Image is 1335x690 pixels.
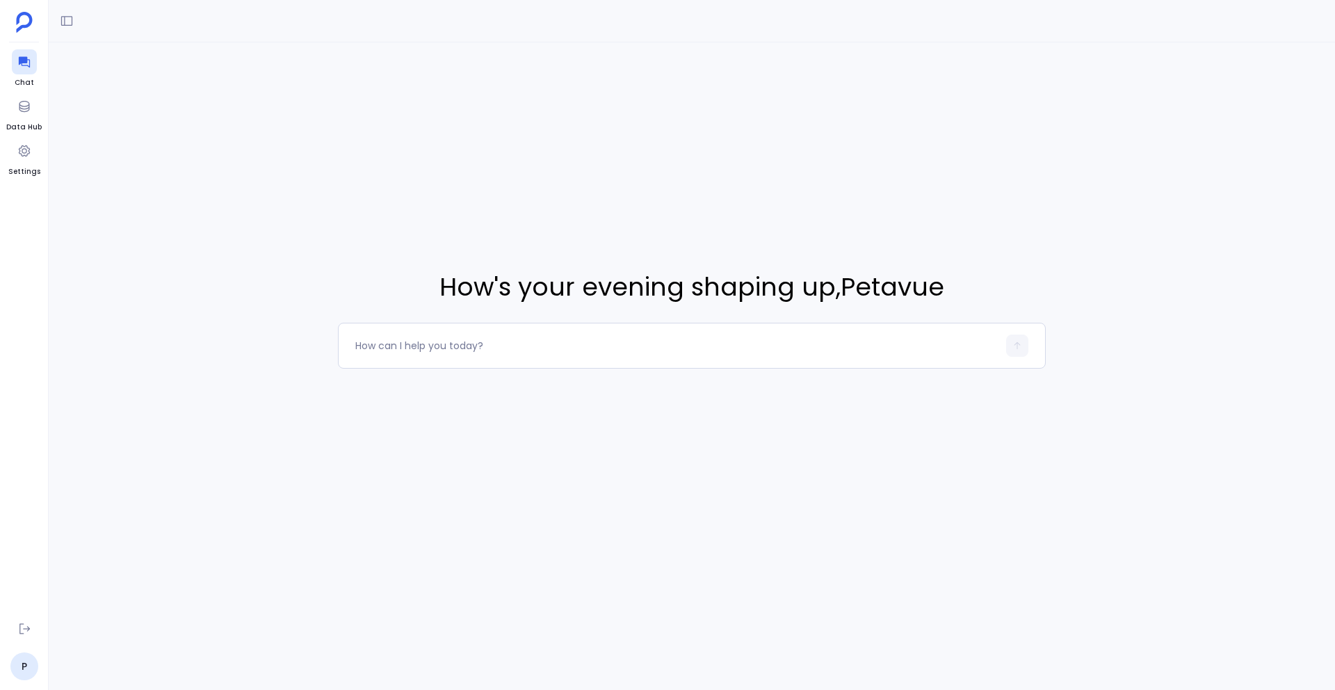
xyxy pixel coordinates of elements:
span: How's your evening shaping up , Petavue [338,268,1046,306]
img: petavue logo [16,12,33,33]
a: P [10,652,38,680]
a: Chat [12,49,37,88]
a: Settings [8,138,40,177]
span: Settings [8,166,40,177]
a: Data Hub [6,94,42,133]
span: Chat [12,77,37,88]
span: Data Hub [6,122,42,133]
